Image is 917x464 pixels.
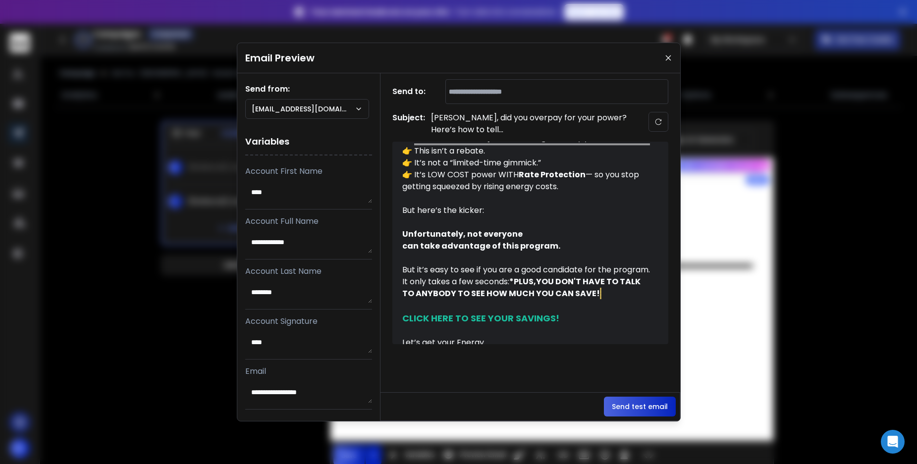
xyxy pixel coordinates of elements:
[402,145,650,193] div: 👉 This isn’t a rebate. 👉 It’s not a “limited-time gimmick.” 👉 It’s LOW COST power WITH — so you s...
[245,215,372,227] p: Account Full Name
[245,83,372,95] h1: Send from:
[402,313,559,324] a: CLICK HERE TO SEE YOUR SAVINGS!
[252,104,355,114] p: [EMAIL_ADDRESS][DOMAIN_NAME]
[245,265,372,277] p: Account Last Name
[431,112,629,136] p: [PERSON_NAME], did you overpay for your power? Here’s how to tell...
[604,397,676,416] button: Send test email
[245,129,372,155] h1: Variables
[881,430,905,454] div: Open Intercom Messenger
[392,86,432,98] h1: Send to:
[392,112,425,136] h1: Subject:
[245,365,372,377] p: Email
[519,169,524,180] strong: R
[245,51,315,65] h1: Email Preview
[509,276,536,287] strong: *PLUS,
[524,169,586,180] strong: ate Protection
[402,276,642,299] strong: YOU DON'T HAVE TO TALK TO ANYBODY TO SEE HOW MUCH YOU CAN SAVE!
[402,337,650,361] div: Let’s get your Energy Independence, c
[245,165,372,177] p: Account First Name
[245,315,372,327] p: Account Signature
[402,205,650,228] div: But here’s the kicker:
[402,228,560,252] strong: Unfortunately, not everyone can take advantage of this program.
[402,312,559,324] span: CLICK HERE TO SEE YOUR SAVINGS!
[402,264,650,300] div: But it’s easy to see if you are a good candidate for the program. It only takes a few seconds:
